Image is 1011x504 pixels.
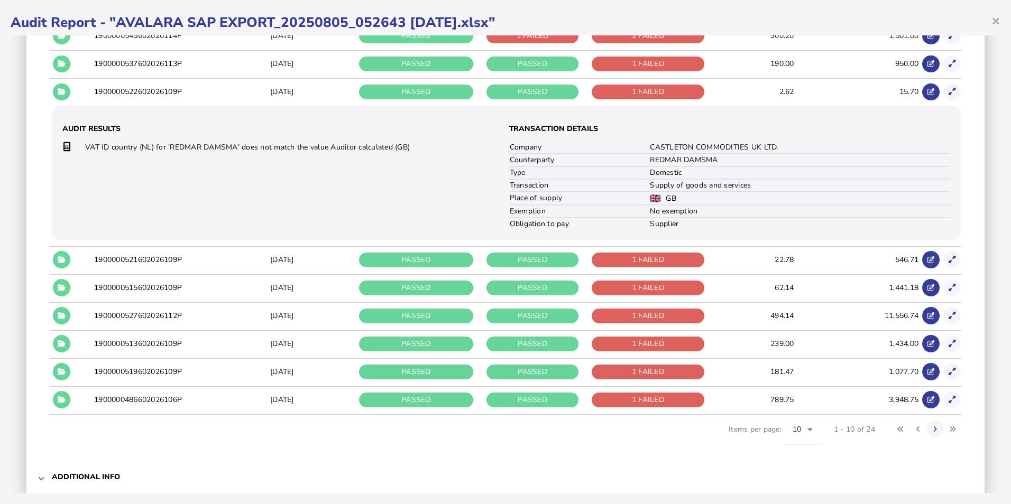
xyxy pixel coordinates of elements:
div: 789.75 [712,395,794,405]
div: 1 FAILED [486,29,578,43]
button: Details [53,391,70,408]
td: Counterparty [509,154,650,166]
button: Details [53,279,70,296]
div: PASSED [486,337,578,351]
div: 62.14 [712,283,794,293]
td: 1900000513602026109P [92,330,268,357]
button: Details [53,83,70,101]
button: Last page [944,421,961,438]
button: Next page [926,421,944,438]
div: 1 FAILED [592,393,704,407]
div: PASSED [359,309,474,323]
button: Show transaction detail [943,251,961,268]
td: 1900000537602026113P [92,50,268,77]
div: 1 FAILED [592,253,704,267]
div: PASSED [359,337,474,351]
td: 1900000522602026109P [92,78,268,105]
td: Company [509,142,650,154]
div: 1 FAILED [592,281,704,295]
td: [DATE] [268,330,352,357]
td: Supply of goods and services [649,179,950,192]
div: 15.70 [797,87,918,97]
div: 546.71 [797,255,918,265]
div: 950.00 [797,59,918,69]
td: 1900000519602026109P [92,358,268,385]
button: First page [892,421,909,438]
span: × [991,11,1000,31]
button: Show transaction detail [943,335,961,352]
td: CASTLETON COMMODITIES UK LTD. [649,142,950,154]
td: Obligation to pay [509,218,650,230]
div: PASSED [359,393,474,407]
td: VAT ID country (NL) for 'REDMAR DAMSMA' does not match the value Auditor calculated (GB) [85,142,476,153]
button: Show transaction detail [943,391,961,408]
div: PASSED [486,309,578,323]
div: Items per page: [729,415,821,456]
div: 190.00 [712,59,794,69]
button: Previous page [909,421,927,438]
div: 494.14 [712,311,794,321]
div: 1 - 10 of 24 [834,424,875,435]
td: Exemption [509,205,650,218]
button: Open in advisor [922,391,940,408]
div: PASSED [359,85,474,99]
div: PASSED [486,393,578,407]
button: Show transaction detail [943,363,961,380]
td: Supplier [649,218,950,230]
td: 1900000545602026114P [92,22,268,49]
div: 1,434.00 [797,339,918,349]
div: 2 FAILED [592,29,704,43]
div: PASSED [486,253,578,267]
td: [DATE] [268,386,352,413]
td: [DATE] [268,78,352,105]
td: [DATE] [268,302,352,329]
button: Details [53,335,70,352]
mat-form-field: Change page size [784,415,821,456]
button: Show transaction detail [943,27,961,45]
td: REDMAR DAMSMA [649,154,950,166]
h3: Additional info [52,472,120,482]
div: 1,077.70 [797,367,918,377]
div: 1 FAILED [592,57,704,71]
td: 1900000527602026112P [92,302,268,329]
div: 300.20 [712,31,794,41]
div: 22.78 [712,255,794,265]
div: 1 FAILED [592,365,704,379]
td: [DATE] [268,22,352,49]
button: Open in advisor [922,335,940,352]
button: Details [53,307,70,324]
td: Place of supply [509,192,650,205]
div: PASSED [486,85,578,99]
mat-expansion-panel-header: Additional info [37,464,974,490]
h3: Audit Results [62,124,504,134]
td: [DATE] [268,274,352,301]
button: Open in advisor [922,27,940,45]
div: 1 FAILED [592,309,704,323]
div: PASSED [486,365,578,379]
button: Details [53,251,70,268]
button: Open in advisor [922,279,940,296]
div: PASSED [359,253,474,267]
button: Details [53,363,70,380]
h3: Transaction Details [509,124,951,134]
div: 181.47 [712,367,794,377]
button: Details [53,27,70,45]
button: Show transaction detail [943,307,961,324]
td: [DATE] [268,358,352,385]
div: PASSED [359,365,474,379]
div: 3,948.75 [797,395,918,405]
span: GB [666,193,676,203]
td: No exemption [649,205,950,218]
div: PASSED [486,57,578,71]
td: Domestic [649,166,950,179]
td: Transaction [509,179,650,192]
div: 1 FAILED [592,85,704,99]
button: Open in advisor [922,251,940,268]
div: 1,501.00 [797,31,918,41]
button: Open in advisor [922,363,940,380]
td: 1900000515602026109P [92,274,268,301]
button: Open in advisor [922,83,940,101]
h1: Audit Report - "AVALARA SAP EXPORT_20250805_052643 [DATE].xlsx" [11,13,1000,32]
button: Details [53,55,70,73]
